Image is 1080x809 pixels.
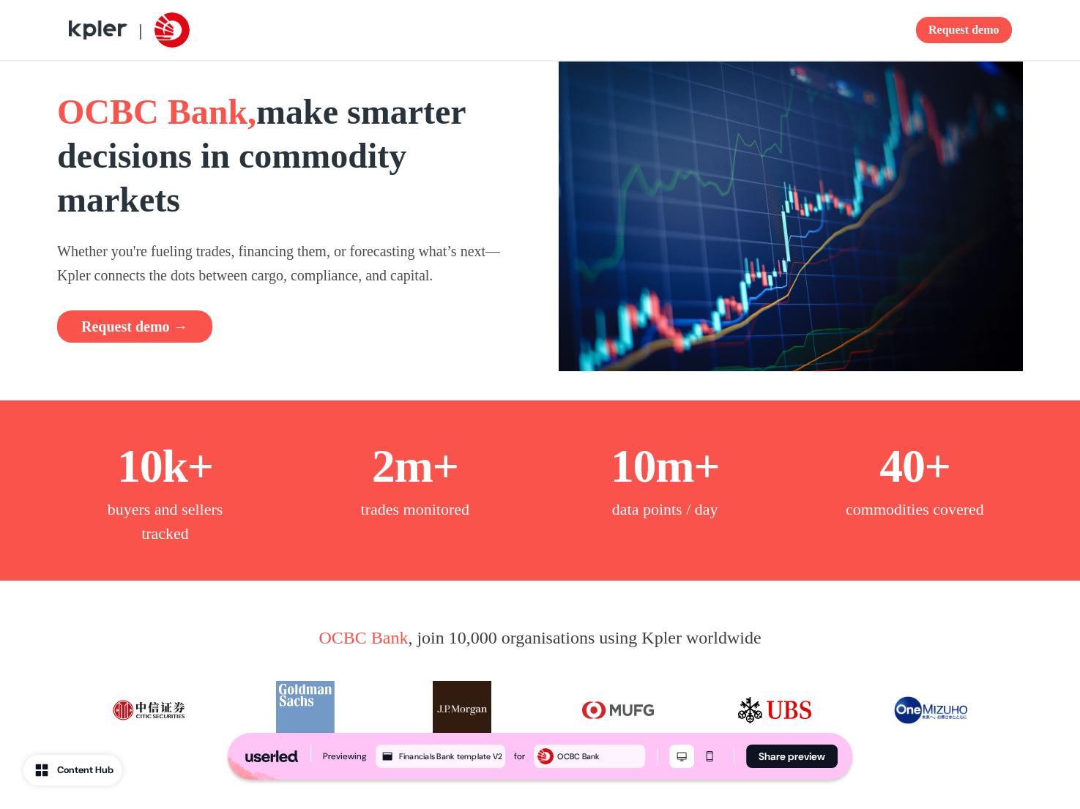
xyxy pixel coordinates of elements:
[611,436,720,497] p: 10m+
[319,628,408,647] span: OCBC Bank
[669,745,694,768] button: Desktop mode
[399,750,503,763] div: Financials Bank template V2
[319,625,761,651] p: , join 10,000 organisations using Kpler worldwide
[557,750,642,763] div: OCBC Bank
[361,497,469,521] p: trades monitored
[57,92,256,131] span: OCBC Bank,
[323,749,367,764] div: Previewing
[372,436,458,497] p: 2m+
[117,436,213,497] p: 10k+
[612,497,718,521] p: data points / day
[23,755,122,786] button: Content Hub
[514,749,525,764] div: for
[697,745,722,768] button: Mobile mode
[57,763,113,778] div: Content Hub
[57,92,466,219] strong: make smarter decisions in commodity markets
[57,310,212,343] button: Request demo →
[92,497,239,545] p: buyers and sellers tracked
[57,239,522,287] p: Whether you're fueling trades, financing them, or forecasting what’s next—Kpler connects the dots...
[879,436,950,497] p: 40+
[139,20,143,40] span: |
[846,497,984,521] p: commodities covered
[916,17,1011,43] button: Request demo
[746,745,838,768] button: Share preview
